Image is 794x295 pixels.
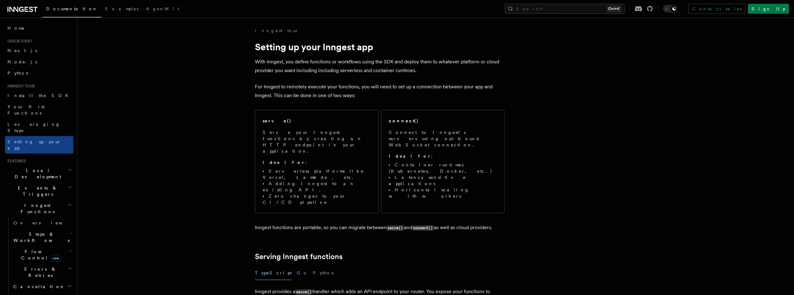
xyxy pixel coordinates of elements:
[7,104,45,116] span: Your first Functions
[313,266,336,280] button: Python
[688,4,745,14] a: Contact sales
[51,255,61,262] span: new
[5,200,73,217] button: Inngest Functions
[7,71,30,76] span: Python
[5,159,26,164] span: Features
[263,180,371,193] li: Adding Inngest to an existing API.
[387,225,404,231] code: serve()
[11,263,73,281] button: Errors & Retries
[255,266,292,280] button: TypeScript
[11,246,73,263] button: Flow Controlnew
[5,167,68,180] span: Local Development
[142,2,183,17] a: AgentKit
[255,223,504,232] p: Inngest functions are portable, so you can migrate between and as well as cloud providers.
[46,6,98,11] span: Documentation
[263,118,291,124] h2: serve()
[297,266,308,280] button: Go
[13,220,78,225] span: Overview
[7,48,37,53] span: Next.js
[101,2,142,17] a: Examples
[7,25,25,31] span: Home
[5,119,73,136] a: Leveraging Steps
[263,159,371,165] p: :
[412,225,434,231] code: connect()
[5,39,32,44] span: Quick start
[389,118,419,124] h2: connect()
[7,122,60,133] span: Leveraging Steps
[389,153,497,159] p: :
[381,110,504,213] a: connect()Connect to Inngest's servers using out-bound WebSocket connection.Ideal for:Container ru...
[505,4,625,14] button: Search...Ctrl+K
[5,84,35,89] span: Inngest tour
[5,67,73,79] a: Python
[748,4,789,14] a: Sign Up
[389,187,497,199] li: Horizontal scaling with workers
[255,110,378,213] a: serve()Serve your Inngest functions by creating an HTTP endpoint in your application.Ideal for:Se...
[7,93,72,98] span: Install the SDK
[255,82,504,100] p: For Inngest to remotely execute your functions, you will need to set up a connection between your...
[263,129,371,154] p: Serve your Inngest functions by creating an HTTP endpoint in your application.
[5,22,73,34] a: Home
[5,101,73,119] a: Your first Functions
[11,231,70,243] span: Steps & Workflows
[5,56,73,67] a: Node.js
[263,168,371,180] li: Serverless platforms like Vercel, Lambda, etc.
[11,266,68,278] span: Errors & Retries
[295,289,313,295] code: serve()
[5,136,73,154] a: Setting up your app
[11,229,73,246] button: Steps & Workflows
[5,182,73,200] button: Events & Triggers
[11,248,69,261] span: Flow Control
[389,162,497,174] li: Container runtimes (Kubernetes, Docker, etc.)
[663,5,678,12] button: Toggle dark mode
[5,185,68,197] span: Events & Triggers
[389,129,497,148] p: Connect to Inngest's servers using out-bound WebSocket connection.
[5,165,73,182] button: Local Development
[5,90,73,101] a: Install the SDK
[7,59,37,64] span: Node.js
[5,202,67,215] span: Inngest Functions
[42,2,101,17] a: Documentation
[263,160,305,165] strong: Ideal for
[105,6,139,11] span: Examples
[11,283,65,290] span: Cancellation
[7,139,61,150] span: Setting up your app
[255,41,504,52] h1: Setting up your Inngest app
[263,193,371,205] li: Zero changes to your CI/CD pipeline
[607,6,621,12] kbd: Ctrl+K
[255,27,299,34] a: Inngest tour
[389,174,497,187] li: Latency sensitive applications
[389,154,431,159] strong: Ideal for
[11,217,73,229] a: Overview
[5,45,73,56] a: Next.js
[146,6,179,11] span: AgentKit
[255,57,504,75] p: With Inngest, you define functions or workflows using the SDK and deploy them to whatever platfor...
[255,252,343,261] a: Serving Inngest functions
[11,281,73,292] button: Cancellation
